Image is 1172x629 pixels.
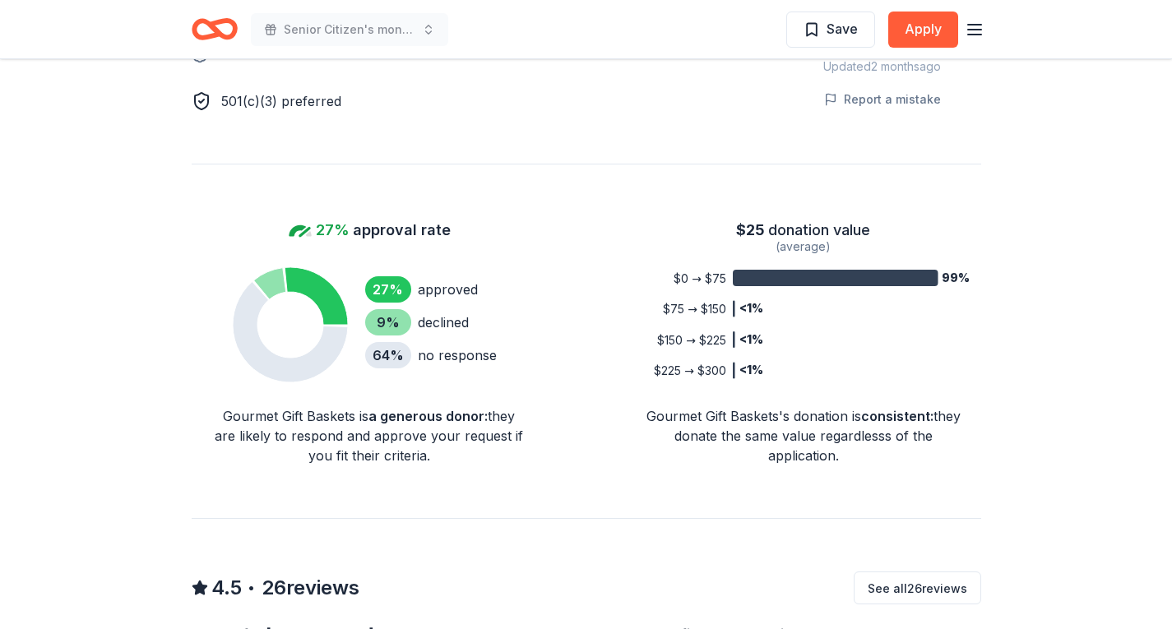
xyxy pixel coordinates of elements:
[418,345,497,365] div: no response
[739,363,762,377] tspan: <1%
[888,12,958,48] button: Apply
[739,301,762,315] tspan: <1%
[365,342,411,368] div: 64 %
[674,271,726,285] tspan: $0 → $75
[365,309,411,335] div: 9 %
[942,271,970,284] tspan: 99%
[418,280,478,299] div: approved
[353,217,451,243] span: approval rate
[221,93,341,109] span: 501(c)(3) preferred
[262,575,359,601] span: 26 reviews
[251,13,448,46] button: Senior Citizen's monthly birthday bash
[654,363,726,377] tspan: $225 → $300
[663,302,726,316] tspan: $75 → $150
[657,333,726,347] tspan: $150 → $225
[211,575,242,601] span: 4.5
[247,580,255,597] span: •
[827,18,858,39] span: Save
[368,408,488,424] span: a generous donor :
[739,332,762,346] tspan: <1%
[365,276,411,303] div: 27 %
[211,406,527,465] div: Gourmet Gift Baskets is they are likely to respond and approve your request if you fit their crit...
[626,237,981,257] div: (average)
[316,217,350,243] span: 27%
[284,20,415,39] span: Senior Citizen's monthly birthday bash
[854,571,981,604] button: See all26reviews
[861,408,933,424] span: consistent :
[646,406,961,465] div: Gourmet Gift Baskets's donation is they donate the same value regardlesss of the application.
[784,57,981,76] div: Updated 2 months ago
[418,312,469,332] div: declined
[768,217,870,243] span: donation value
[786,12,875,48] button: Save
[736,217,765,243] span: $ 25
[192,10,238,49] a: Home
[824,90,941,109] button: Report a mistake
